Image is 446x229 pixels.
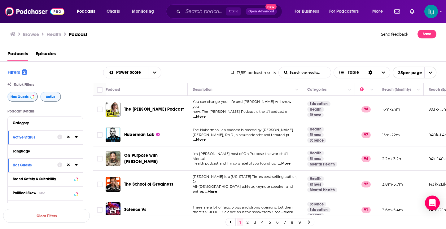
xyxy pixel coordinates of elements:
[307,127,324,132] a: Health
[124,107,184,112] span: The [PERSON_NAME] Podcast
[307,112,324,117] a: Fitness
[14,82,34,87] span: Quick Filters
[13,149,74,153] div: Language
[7,49,28,61] span: Podcasts
[13,133,57,141] button: Active Status
[124,207,146,213] a: Science Vs
[46,95,55,99] span: Active
[424,5,438,18] span: Logged in as lusodano
[424,5,438,18] img: User Profile
[39,191,46,195] div: Beta
[97,182,103,187] span: Toggle select row
[425,196,440,210] div: Open Intercom Messenger
[106,127,120,142] a: Huberman Lab
[307,86,326,93] div: Categories
[361,156,371,162] p: 94
[13,189,78,197] button: Political SkewBeta
[281,210,293,215] span: ...More
[361,181,371,187] p: 92
[307,187,337,192] a: Mental Health
[7,92,38,102] button: Has Guests
[205,189,217,194] span: ...More
[124,152,186,165] a: On Purpose with [PERSON_NAME]
[193,109,287,114] span: how. The [PERSON_NAME] Podcast is the #1 podcast o
[418,30,436,38] button: Save
[382,132,400,138] p: 15m-22m
[259,218,265,226] a: 4
[415,86,422,94] button: Column Actions
[361,207,371,213] p: 91
[148,67,161,78] button: open menu
[382,156,403,161] p: 2.2m-3.2m
[69,31,87,37] h3: Podcast
[124,132,155,137] span: Huberman Lab
[379,30,410,38] button: Send feedback
[246,8,277,15] button: Open AdvancedNew
[307,138,326,143] a: Science
[193,114,206,119] span: ...More
[13,191,36,195] span: Political Skew
[429,156,446,161] p: 94k-140k
[13,177,72,181] div: Brand Safety & Suitability
[40,92,61,102] button: Active
[193,210,280,214] span: there’s SCIENCE. Science Vs is the show from Spot
[124,106,184,112] a: The [PERSON_NAME] Podcast
[13,147,78,155] button: Language
[237,218,243,226] a: 1
[106,177,120,192] img: The School of Greatness
[296,218,303,226] a: 9
[372,7,383,16] span: More
[267,218,273,226] a: 5
[307,107,324,112] a: Health
[36,49,56,61] a: Episodes
[11,95,28,99] span: Has Guests
[8,200,83,214] button: Show More
[226,7,241,15] span: Ctrl K
[334,67,390,78] button: Choose View
[7,69,27,75] h2: Filters
[307,132,324,137] a: Fitness
[106,86,120,93] div: Podcast
[3,209,90,223] button: Clear Filters
[72,7,103,16] button: open menu
[5,6,64,17] img: Podchaser - Follow, Share and Rate Podcasts
[274,218,280,226] a: 6
[307,182,324,187] a: Fitness
[193,86,212,93] div: Description
[13,175,78,183] button: Brand Safety & Suitability
[106,102,120,117] img: The Mel Robbins Podcast
[193,128,293,132] span: The Huberman Lab podcast is hosted by [PERSON_NAME]
[392,6,402,17] a: Show notifications dropdown
[364,67,377,78] div: Sort Direction
[325,7,368,16] button: open menu
[393,67,436,78] button: open menu
[368,86,376,94] button: Column Actions
[103,70,148,75] button: open menu
[368,7,391,16] button: open menu
[193,133,289,137] span: [PERSON_NAME], Ph.D., a neuroscientist and tenured pr
[307,202,326,207] a: Science
[13,161,57,169] button: Has Guests
[132,7,154,16] span: Monitoring
[13,119,78,127] button: Category
[106,151,120,166] a: On Purpose with Jay Shetty
[128,7,162,16] button: open menu
[193,99,291,109] span: You can change your life and [PERSON_NAME] will show you
[46,31,61,37] h1: Health
[361,132,371,138] p: 97
[103,67,161,78] h2: Choose List sort
[346,86,353,94] button: Column Actions
[248,10,274,13] span: Open Advanced
[293,86,301,94] button: Column Actions
[360,86,369,93] div: Power Score
[307,176,324,181] a: Health
[382,182,403,187] p: 3.8m-5.7m
[295,7,319,16] span: For Business
[424,5,438,18] button: Show profile menu
[278,161,291,166] span: ...More
[193,152,288,161] span: I’m [PERSON_NAME] host of On Purpose the worlds #1 Mental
